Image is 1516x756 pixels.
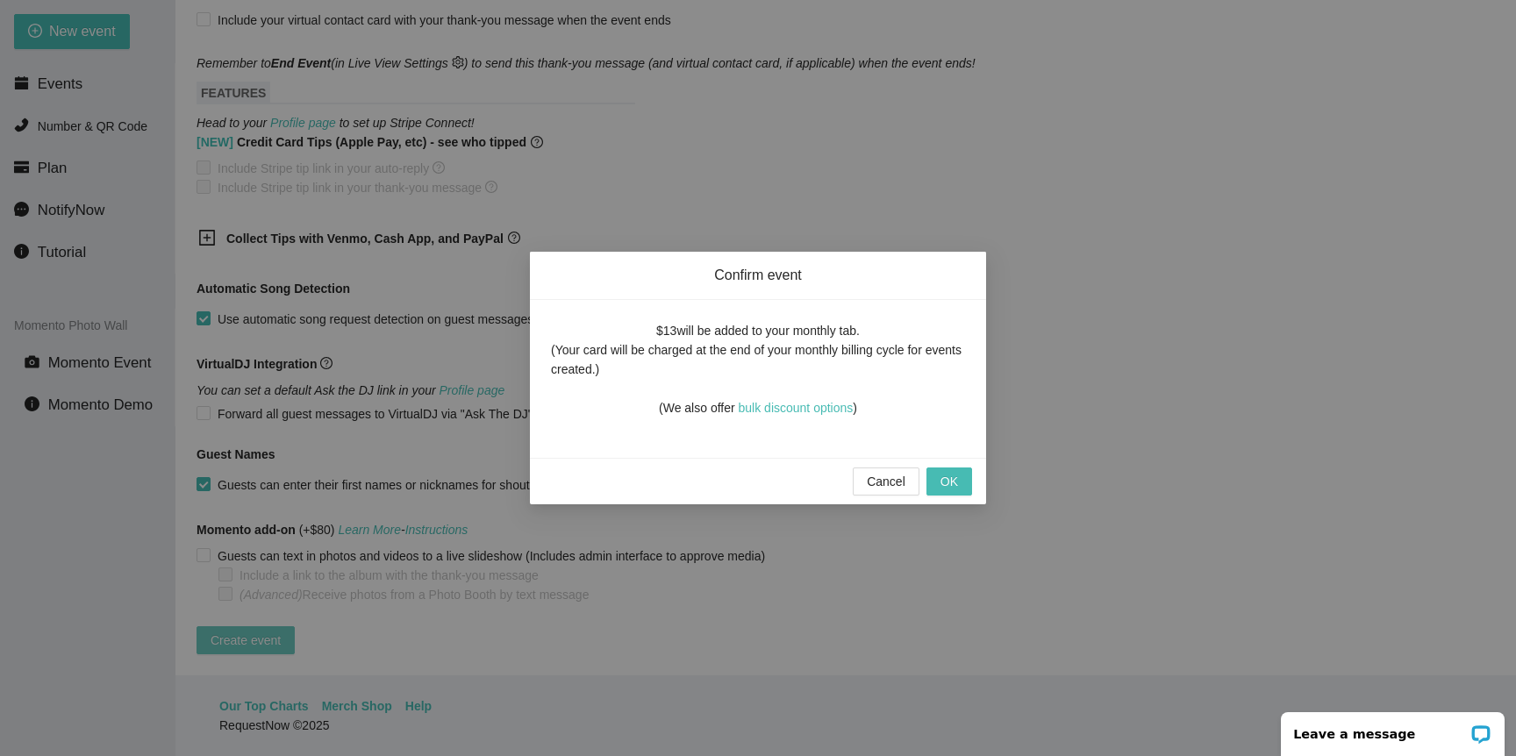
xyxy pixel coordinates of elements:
button: OK [926,467,972,496]
div: (Your card will be charged at the end of your monthly billing cycle for events created.) [551,340,965,379]
iframe: LiveChat chat widget [1269,701,1516,756]
a: bulk discount options [739,401,854,415]
span: Cancel [867,472,905,491]
span: Confirm event [551,266,965,285]
button: Cancel [853,467,919,496]
span: OK [940,472,958,491]
div: (We also offer ) [659,379,857,417]
div: $13 will be added to your monthly tab. [656,321,860,340]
